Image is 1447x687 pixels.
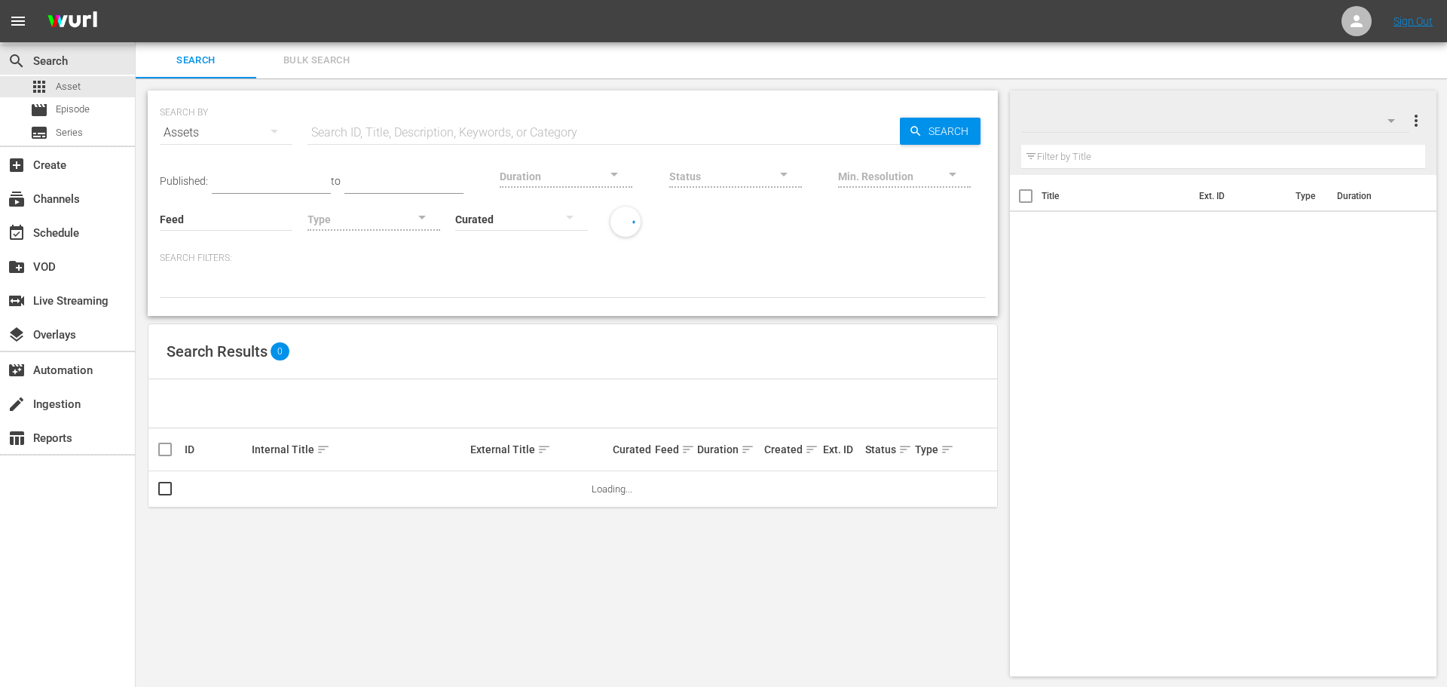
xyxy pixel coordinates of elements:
span: sort [741,443,754,456]
img: ans4CAIJ8jUAAAAAAAAAAAAAAAAAAAAAAAAgQb4GAAAAAAAAAAAAAAAAAAAAAAAAJMjXAAAAAAAAAAAAAAAAAAAAAAAAgAT5G... [36,4,109,39]
span: sort [941,443,954,456]
div: Curated [613,443,650,455]
span: Asset [56,79,81,94]
span: more_vert [1407,112,1425,130]
span: Episode [56,102,90,117]
button: Search [900,118,980,145]
span: Create [8,156,26,174]
div: Created [764,440,818,459]
span: Bulk Search [265,52,368,69]
span: Ingestion [8,395,26,413]
div: Ext. ID [823,443,861,455]
span: Search [8,52,26,70]
span: sort [537,443,551,456]
span: Live Streaming [8,292,26,310]
button: more_vert [1407,103,1425,139]
div: External Title [470,440,608,459]
p: Search Filters: [160,252,986,265]
span: sort [805,443,818,456]
span: Schedule [8,224,26,242]
span: Published: [160,175,208,187]
div: Status [865,440,911,459]
a: Sign Out [1393,15,1433,27]
div: ID [185,443,247,455]
span: Reports [8,429,26,447]
div: Type [915,440,944,459]
th: Ext. ID [1190,175,1286,217]
span: Asset [30,78,48,96]
div: Duration [697,440,760,459]
th: Duration [1328,175,1418,217]
span: Episode [30,101,48,119]
span: to [331,175,341,187]
span: Search [145,52,247,69]
span: Loading... [592,483,632,495]
span: sort [317,443,330,456]
span: Search [922,118,980,145]
span: VOD [8,258,26,276]
span: sort [898,443,912,456]
div: Feed [655,440,693,459]
th: Title [1042,175,1190,217]
span: Automation [8,361,26,379]
span: Channels [8,190,26,208]
span: 0 [271,342,289,360]
span: sort [681,443,695,456]
span: menu [9,12,27,30]
span: Search Results [167,342,268,360]
span: Series [56,125,83,140]
div: Assets [160,112,292,154]
span: Overlays [8,326,26,344]
span: Series [30,124,48,142]
th: Type [1286,175,1328,217]
div: Internal Title [252,440,466,459]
